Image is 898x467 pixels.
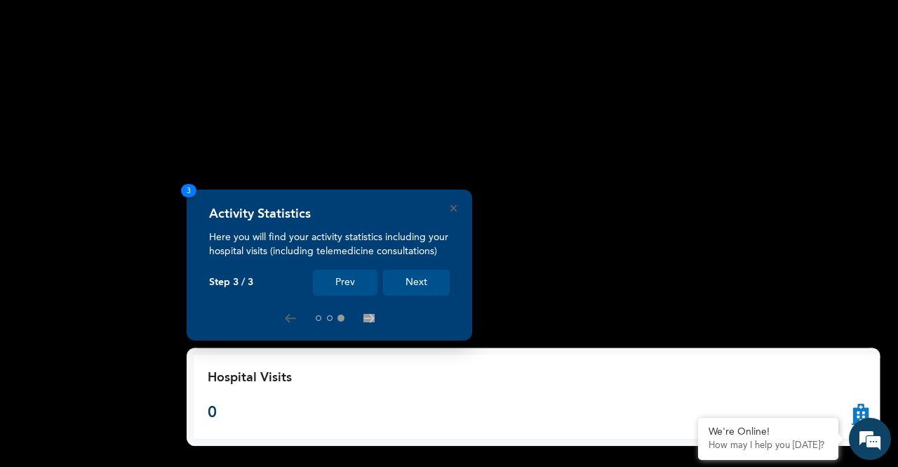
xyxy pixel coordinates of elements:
[208,402,292,425] p: 0
[209,230,450,258] p: Here you will find your activity statistics including your hospital visits (including telemedicin...
[709,426,828,438] div: We're Online!
[450,205,457,211] button: Close
[209,277,253,289] p: Step 3 / 3
[709,440,828,452] p: How may I help you today?
[208,369,292,388] p: Hospital Visits
[383,270,450,296] button: Next
[313,270,377,296] button: Prev
[181,184,196,197] span: 3
[209,206,311,222] h4: Activity Statistics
